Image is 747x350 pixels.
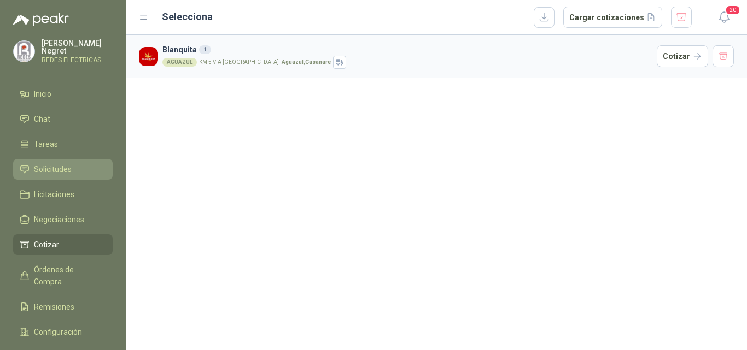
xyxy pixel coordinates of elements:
div: 1 [199,45,211,54]
button: Cotizar [657,45,708,67]
a: Licitaciones [13,184,113,205]
a: Remisiones [13,296,113,317]
span: Tareas [34,138,58,150]
img: Company Logo [14,41,34,62]
span: Chat [34,113,50,125]
h3: Blanquita [162,44,652,56]
a: Órdenes de Compra [13,259,113,292]
a: Solicitudes [13,159,113,180]
span: Negociaciones [34,213,84,226]
span: Licitaciones [34,188,74,200]
h2: Selecciona [162,9,213,25]
p: [PERSON_NAME] Negret [42,39,113,55]
div: AGUAZUL [162,58,197,67]
button: 20 [714,8,734,27]
a: Inicio [13,84,113,104]
a: Tareas [13,134,113,155]
strong: Aguazul , Casanare [282,59,331,65]
p: KM 5 VIA [GEOGRAPHIC_DATA] - [199,60,331,65]
img: Logo peakr [13,13,69,26]
a: Negociaciones [13,209,113,230]
img: Company Logo [139,47,158,66]
span: Configuración [34,326,82,338]
button: Cargar cotizaciones [563,7,662,28]
span: Solicitudes [34,163,72,175]
span: Remisiones [34,301,74,313]
span: Órdenes de Compra [34,264,102,288]
a: Cotizar [13,234,113,255]
a: Configuración [13,322,113,342]
p: REDES ELECTRICAS [42,57,113,63]
span: 20 [725,5,740,15]
span: Inicio [34,88,51,100]
span: Cotizar [34,239,59,251]
a: Chat [13,109,113,129]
